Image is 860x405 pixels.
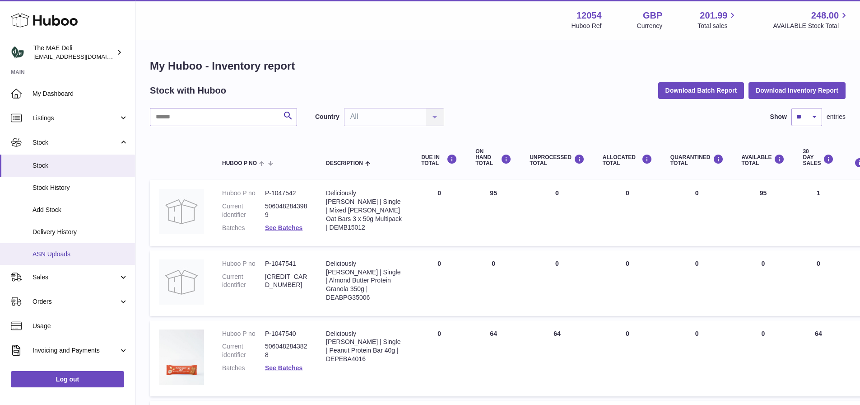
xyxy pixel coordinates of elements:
td: 0 [594,320,661,396]
a: 248.00 AVAILABLE Stock Total [773,9,849,30]
span: Stock History [33,184,128,192]
div: AVAILABLE Total [742,154,785,166]
div: Deliciously [PERSON_NAME] | Single | Mixed [PERSON_NAME] Oat Bars 3 x 50g Multipack | DEMB15012 [326,189,403,231]
div: Deliciously [PERSON_NAME] | Single | Almond Butter Protein Granola 350g | DEABPG35006 [326,259,403,302]
span: entries [827,113,846,121]
span: 0 [695,260,699,267]
td: 0 [794,250,843,316]
dd: [CREDIT_CARD_NUMBER] [265,273,308,290]
span: 0 [695,189,699,197]
td: 0 [412,320,466,396]
td: 0 [412,250,466,316]
strong: 12054 [576,9,602,22]
td: 0 [733,250,794,316]
a: See Batches [265,364,302,372]
dt: Batches [222,364,265,372]
dd: P-1047540 [265,330,308,338]
span: Usage [33,322,128,330]
dd: 5060482843828 [265,342,308,359]
dd: 5060482843989 [265,202,308,219]
div: DUE IN TOTAL [421,154,457,166]
span: ASN Uploads [33,250,128,259]
div: QUARANTINED Total [670,154,724,166]
span: [EMAIL_ADDRESS][DOMAIN_NAME] [33,53,133,60]
span: 0 [695,330,699,337]
button: Download Inventory Report [748,82,846,99]
h2: Stock with Huboo [150,85,226,97]
img: product image [159,330,204,385]
td: 0 [521,250,594,316]
td: 64 [466,320,521,396]
img: product image [159,259,204,305]
div: Currency [637,22,663,30]
div: UNPROCESSED Total [530,154,585,166]
img: internalAdmin-12054@internal.huboo.com [11,46,24,59]
dt: Current identifier [222,342,265,359]
a: Log out [11,371,124,387]
td: 0 [521,180,594,246]
td: 0 [594,180,661,246]
td: 95 [733,180,794,246]
span: Huboo P no [222,160,257,166]
button: Download Batch Report [658,82,744,99]
span: Stock [33,161,128,170]
a: See Batches [265,224,302,231]
span: Invoicing and Payments [33,346,119,355]
dt: Current identifier [222,273,265,290]
td: 1 [794,180,843,246]
span: Delivery History [33,228,128,236]
span: Description [326,160,363,166]
label: Show [770,113,787,121]
span: Orders [33,297,119,306]
span: 201.99 [700,9,727,22]
span: Total sales [697,22,738,30]
span: Sales [33,273,119,282]
span: Listings [33,114,119,122]
strong: GBP [643,9,662,22]
label: Country [315,113,339,121]
span: Stock [33,138,119,147]
img: product image [159,189,204,234]
h1: My Huboo - Inventory report [150,59,846,73]
dt: Current identifier [222,202,265,219]
div: The MAE Deli [33,44,115,61]
span: 248.00 [811,9,839,22]
dt: Huboo P no [222,330,265,338]
div: Huboo Ref [572,22,602,30]
td: 64 [794,320,843,396]
td: 95 [466,180,521,246]
span: My Dashboard [33,89,128,98]
span: Add Stock [33,206,128,214]
dt: Huboo P no [222,189,265,198]
td: 64 [521,320,594,396]
td: 0 [412,180,466,246]
td: 0 [594,250,661,316]
div: 30 DAY SALES [803,149,834,167]
a: 201.99 Total sales [697,9,738,30]
dd: P-1047541 [265,259,308,268]
dt: Huboo P no [222,259,265,268]
td: 0 [733,320,794,396]
div: ALLOCATED Total [603,154,652,166]
div: Deliciously [PERSON_NAME] | Single | Peanut Protein Bar 40g | DEPEBA4016 [326,330,403,364]
td: 0 [466,250,521,316]
dt: Batches [222,224,265,232]
span: AVAILABLE Stock Total [773,22,849,30]
div: ON HAND Total [475,149,511,167]
dd: P-1047542 [265,189,308,198]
